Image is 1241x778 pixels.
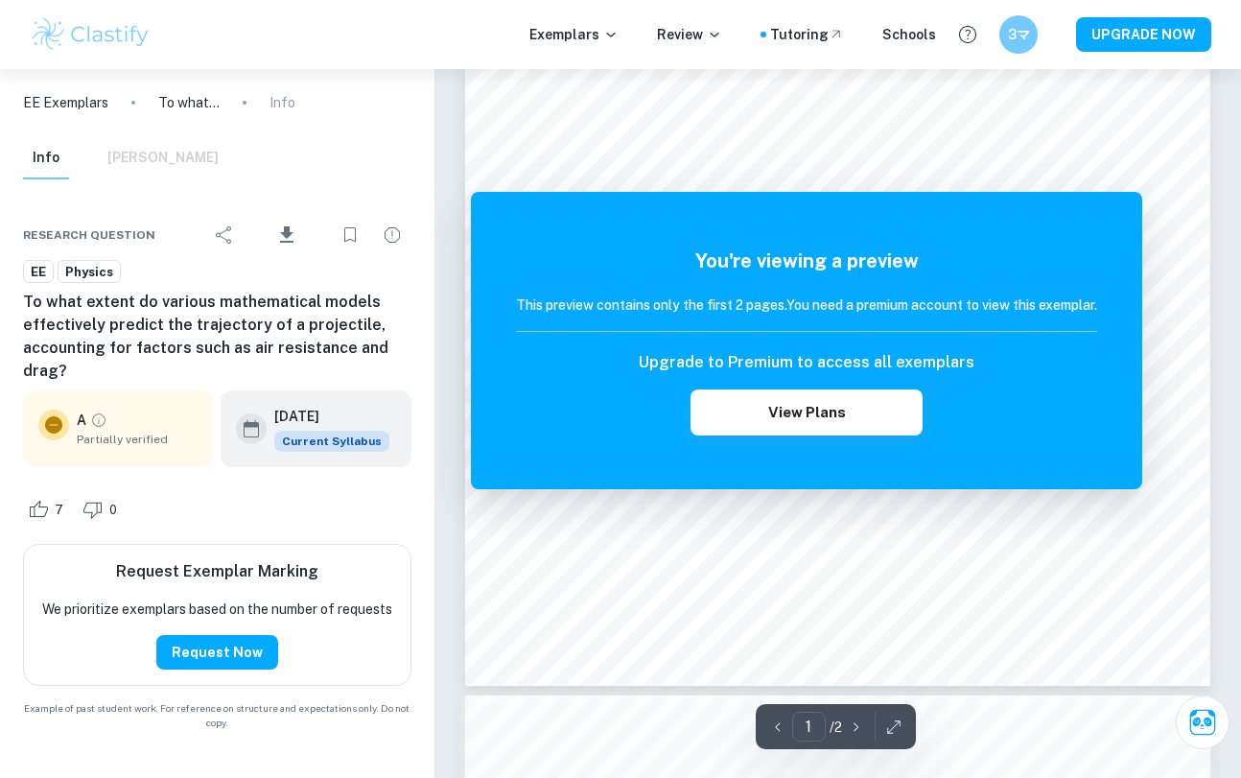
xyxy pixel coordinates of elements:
p: Review [657,24,722,45]
h6: Request Exemplar Marking [116,560,318,583]
button: View Plans [691,389,923,436]
a: EE [23,260,54,284]
a: Schools [882,24,936,45]
span: Research question [23,226,155,244]
h5: You're viewing a preview [516,247,1097,275]
p: Info [269,92,295,113]
button: Ask Clai [1176,695,1229,749]
span: 0 [99,501,128,520]
a: EE Exemplars [23,92,108,113]
p: We prioritize exemplars based on the number of requests [42,599,392,620]
div: This exemplar is based on the current syllabus. Feel free to refer to it for inspiration/ideas wh... [274,431,389,452]
p: Exemplars [529,24,619,45]
span: Current Syllabus [274,431,389,452]
a: Tutoring [770,24,844,45]
span: 7 [44,501,74,520]
span: Physics [59,263,120,282]
h6: 3マ [1008,24,1030,45]
div: Share [205,216,244,254]
div: Bookmark [331,216,369,254]
button: 3マ [999,15,1038,54]
h6: Upgrade to Premium to access all exemplars [639,351,974,374]
div: Like [23,494,74,525]
a: Physics [58,260,121,284]
button: Request Now [156,635,278,670]
div: Report issue [373,216,411,254]
h6: [DATE] [274,406,374,427]
a: Grade partially verified [90,412,107,429]
h6: To what extent do various mathematical models effectively predict the trajectory of a projectile,... [23,291,411,383]
div: Dislike [78,494,128,525]
p: / 2 [830,717,842,738]
p: To what extent do various mathematical models effectively predict the trajectory of a projectile,... [158,92,220,113]
img: Clastify logo [30,15,152,54]
div: Download [247,210,327,260]
p: A [77,410,86,431]
span: Partially verified [77,431,198,448]
button: Help and Feedback [951,18,984,51]
h6: This preview contains only the first 2 pages. You need a premium account to view this exemplar. [516,295,1097,316]
span: EE [24,263,53,282]
button: Info [23,137,69,179]
button: UPGRADE NOW [1076,17,1211,52]
span: Example of past student work. For reference on structure and expectations only. Do not copy. [23,701,411,730]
